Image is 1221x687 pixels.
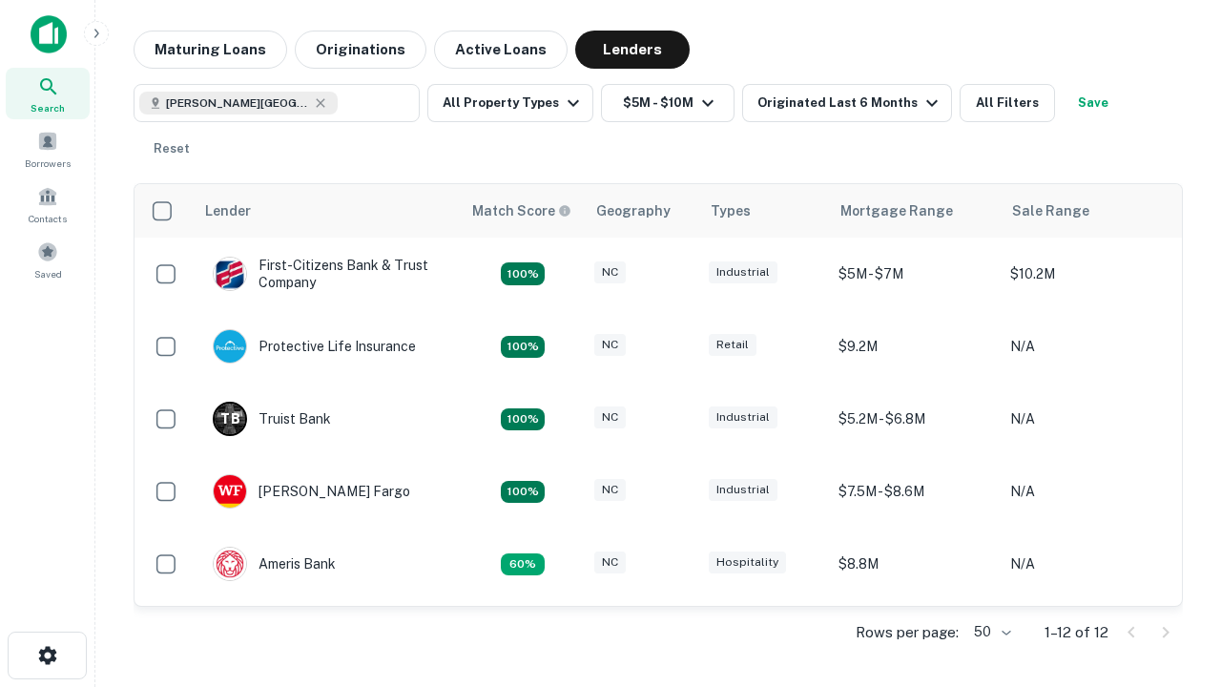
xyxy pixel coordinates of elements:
[31,15,67,53] img: capitalize-icon.png
[6,178,90,230] a: Contacts
[34,266,62,281] span: Saved
[594,334,626,356] div: NC
[709,479,777,501] div: Industrial
[6,123,90,175] a: Borrowers
[709,261,777,283] div: Industrial
[214,475,246,508] img: picture
[6,234,90,285] a: Saved
[829,600,1001,673] td: $9.2M
[829,528,1001,600] td: $8.8M
[709,334,756,356] div: Retail
[501,336,545,359] div: Matching Properties: 2, hasApolloMatch: undefined
[829,238,1001,310] td: $5M - $7M
[594,552,626,573] div: NC
[1001,238,1172,310] td: $10.2M
[214,258,246,290] img: picture
[829,455,1001,528] td: $7.5M - $8.6M
[1001,455,1172,528] td: N/A
[966,618,1014,646] div: 50
[699,184,829,238] th: Types
[1001,310,1172,383] td: N/A
[141,130,202,168] button: Reset
[205,199,251,222] div: Lender
[840,199,953,222] div: Mortgage Range
[856,621,959,644] p: Rows per page:
[829,383,1001,455] td: $5.2M - $6.8M
[711,199,751,222] div: Types
[214,330,246,363] img: picture
[472,200,568,221] h6: Match Score
[829,310,1001,383] td: $9.2M
[1001,383,1172,455] td: N/A
[501,408,545,431] div: Matching Properties: 3, hasApolloMatch: undefined
[960,84,1055,122] button: All Filters
[594,261,626,283] div: NC
[1001,184,1172,238] th: Sale Range
[1001,528,1172,600] td: N/A
[1063,84,1124,122] button: Save your search to get updates of matches that match your search criteria.
[472,200,571,221] div: Capitalize uses an advanced AI algorithm to match your search with the best lender. The match sco...
[6,68,90,119] a: Search
[25,156,71,171] span: Borrowers
[501,553,545,576] div: Matching Properties: 1, hasApolloMatch: undefined
[31,100,65,115] span: Search
[1012,199,1089,222] div: Sale Range
[742,84,952,122] button: Originated Last 6 Months
[220,409,239,429] p: T B
[594,406,626,428] div: NC
[585,184,699,238] th: Geography
[501,262,545,285] div: Matching Properties: 2, hasApolloMatch: undefined
[213,329,416,364] div: Protective Life Insurance
[1001,600,1172,673] td: N/A
[213,474,410,509] div: [PERSON_NAME] Fargo
[829,184,1001,238] th: Mortgage Range
[1045,621,1108,644] p: 1–12 of 12
[427,84,593,122] button: All Property Types
[213,547,336,581] div: Ameris Bank
[166,94,309,112] span: [PERSON_NAME][GEOGRAPHIC_DATA], [GEOGRAPHIC_DATA]
[709,406,777,428] div: Industrial
[594,479,626,501] div: NC
[709,552,786,573] div: Hospitality
[434,31,568,69] button: Active Loans
[29,211,67,226] span: Contacts
[501,481,545,504] div: Matching Properties: 2, hasApolloMatch: undefined
[214,548,246,580] img: picture
[757,92,943,114] div: Originated Last 6 Months
[134,31,287,69] button: Maturing Loans
[601,84,735,122] button: $5M - $10M
[596,199,671,222] div: Geography
[213,402,331,436] div: Truist Bank
[194,184,461,238] th: Lender
[575,31,690,69] button: Lenders
[295,31,426,69] button: Originations
[213,257,442,291] div: First-citizens Bank & Trust Company
[1126,473,1221,565] iframe: Chat Widget
[461,184,585,238] th: Capitalize uses an advanced AI algorithm to match your search with the best lender. The match sco...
